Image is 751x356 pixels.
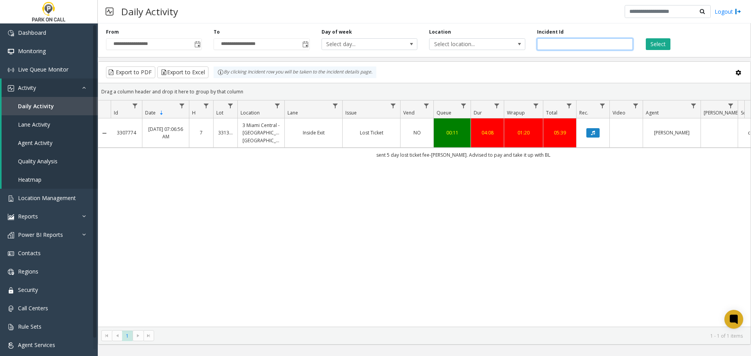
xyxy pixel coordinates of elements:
span: Quality Analysis [18,157,57,165]
img: 'icon' [8,342,14,349]
img: 'icon' [8,269,14,275]
div: Drag a column header and drop it here to group by that column [98,85,751,98]
span: Rec. [579,109,588,116]
span: Regions [18,268,38,275]
span: Id [114,109,118,116]
span: Heatmap [18,176,41,183]
h3: Daily Activity [117,2,182,21]
img: infoIcon.svg [217,69,224,75]
span: Date [145,109,156,116]
a: 04:08 [476,129,499,136]
a: Quality Analysis [2,152,98,170]
a: [PERSON_NAME] [648,129,696,136]
span: Agent Activity [18,139,52,147]
a: Collapse Details [98,130,111,136]
label: Location [429,29,451,36]
a: 3 Miami Central - [GEOGRAPHIC_DATA] [GEOGRAPHIC_DATA] [243,122,280,144]
img: 'icon' [8,287,14,293]
span: Toggle popup [301,39,309,50]
span: Reports [18,213,38,220]
img: 'icon' [8,232,14,238]
span: Monitoring [18,47,46,55]
span: Agent [646,109,659,116]
a: Vend Filter Menu [421,100,432,111]
img: 'icon' [8,306,14,312]
a: Inside Exit [289,129,338,136]
a: Video Filter Menu [631,100,641,111]
span: Select day... [322,39,398,50]
span: Live Queue Monitor [18,66,68,73]
span: Lot [216,109,223,116]
a: 01:20 [509,129,538,136]
span: Contacts [18,249,41,257]
span: Total [546,109,557,116]
img: 'icon' [8,85,14,91]
a: NO [405,129,429,136]
span: Toggle popup [193,39,201,50]
img: 'icon' [8,30,14,36]
span: Page 1 [122,331,133,341]
label: Day of week [322,29,352,36]
a: Lot Filter Menu [225,100,236,111]
span: Location [241,109,260,116]
a: Lost Ticket [347,129,395,136]
span: Wrapup [507,109,525,116]
a: Dur Filter Menu [492,100,502,111]
a: Lane Activity [2,115,98,134]
span: Issue [345,109,357,116]
span: Rule Sets [18,323,41,330]
label: From [106,29,119,36]
a: 331360 [218,129,233,136]
a: Location Filter Menu [272,100,283,111]
img: 'icon' [8,67,14,73]
img: pageIcon [106,2,113,21]
a: 00:11 [438,129,466,136]
span: NO [413,129,421,136]
a: Date Filter Menu [177,100,187,111]
a: Logout [715,7,741,16]
img: 'icon' [8,324,14,330]
img: 'icon' [8,214,14,220]
div: 05:39 [548,129,571,136]
div: By clicking Incident row you will be taken to the incident details page. [214,66,376,78]
span: Queue [437,109,451,116]
a: 7 [194,129,208,136]
a: Activity [2,79,98,97]
span: Activity [18,84,36,91]
a: Total Filter Menu [564,100,575,111]
span: Dur [474,109,482,116]
span: Sortable [158,110,165,116]
div: Data table [98,100,751,327]
span: Security [18,286,38,293]
span: Lane [287,109,298,116]
span: Call Centers [18,304,48,312]
span: Video [613,109,625,116]
span: Dashboard [18,29,46,36]
a: Id Filter Menu [130,100,140,111]
span: Select location... [429,39,506,50]
a: Queue Filter Menu [458,100,469,111]
a: Parker Filter Menu [726,100,736,111]
button: Export to PDF [106,66,155,78]
span: Location Management [18,194,76,202]
span: Lane Activity [18,121,50,128]
img: 'icon' [8,250,14,257]
a: Wrapup Filter Menu [531,100,541,111]
a: Lane Filter Menu [330,100,341,111]
a: Agent Filter Menu [688,100,699,111]
button: Export to Excel [157,66,208,78]
a: Agent Activity [2,134,98,152]
span: H [192,109,196,116]
label: To [214,29,220,36]
span: Power BI Reports [18,231,63,238]
a: Issue Filter Menu [388,100,399,111]
a: Heatmap [2,170,98,189]
img: logout [735,7,741,16]
a: 3307774 [115,129,137,136]
span: Vend [403,109,415,116]
a: Daily Activity [2,97,98,115]
img: 'icon' [8,195,14,202]
a: [DATE] 07:06:56 AM [147,125,184,140]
